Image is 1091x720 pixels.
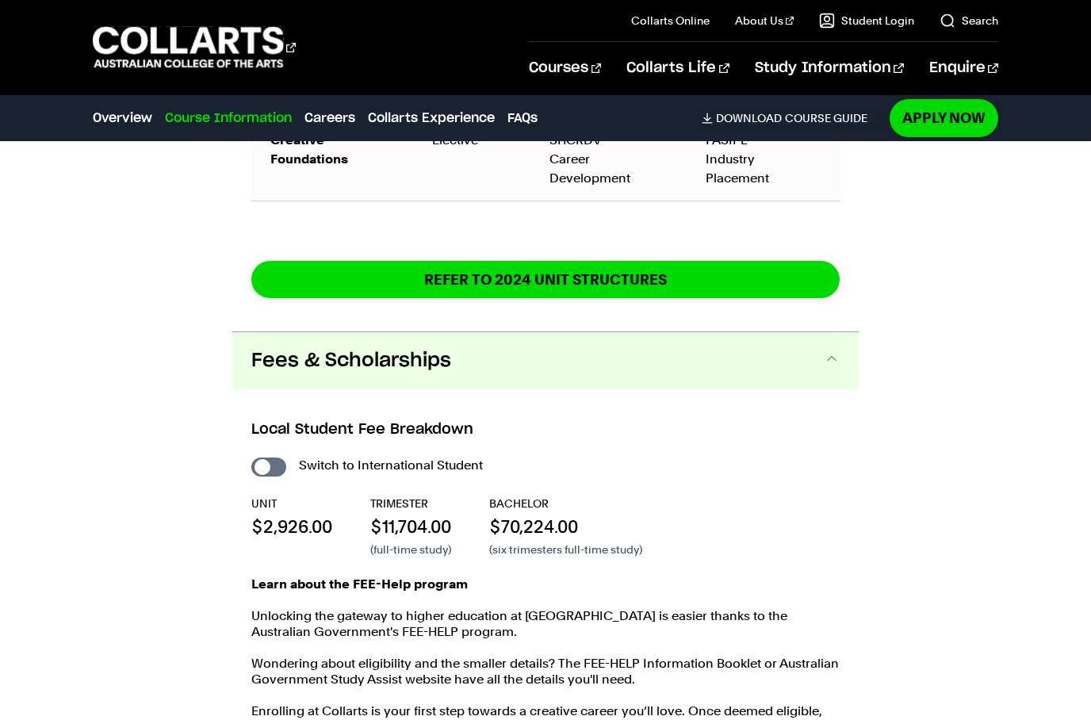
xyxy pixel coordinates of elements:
[251,348,451,373] span: Fees & Scholarships
[716,111,782,125] span: Download
[929,42,998,94] a: Enquire
[368,109,495,128] a: Collarts Experience
[626,42,729,94] a: Collarts Life
[735,13,794,29] a: About Us
[489,542,642,557] p: (six trimesters full-time study)
[299,454,483,477] label: Switch to International Student
[232,332,859,389] button: Fees & Scholarships
[251,576,468,592] strong: Learn about the FEE-Help program
[251,261,840,298] a: REFER TO 2024 unit structures
[530,118,687,201] td: SHCRDV Career Development
[251,608,840,640] p: Unlocking the gateway to higher education at [GEOGRAPHIC_DATA] is easier thanks to the Australian...
[370,515,451,538] p: $11,704.00
[755,42,904,94] a: Study Information
[819,13,914,29] a: Student Login
[370,496,451,511] p: TRIMESTER
[631,13,710,29] a: Collarts Online
[706,131,821,188] div: FASIPL Industry Placement
[529,42,601,94] a: Courses
[413,118,530,201] td: Elective
[251,496,332,511] p: UNIT
[251,419,840,440] h3: Local Student Fee Breakdown
[890,99,998,136] a: Apply Now
[940,13,998,29] a: Search
[251,656,840,687] p: Wondering about eligibility and the smaller details? The FEE-HELP Information Booklet or Australi...
[93,109,152,128] a: Overview
[489,496,642,511] p: BACHELOR
[702,111,880,125] a: DownloadCourse Guide
[304,109,355,128] a: Careers
[489,515,642,538] p: $70,224.00
[165,109,292,128] a: Course Information
[370,542,451,557] p: (full-time study)
[507,109,538,128] a: FAQs
[93,25,296,70] div: Go to homepage
[251,515,332,538] p: $2,926.00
